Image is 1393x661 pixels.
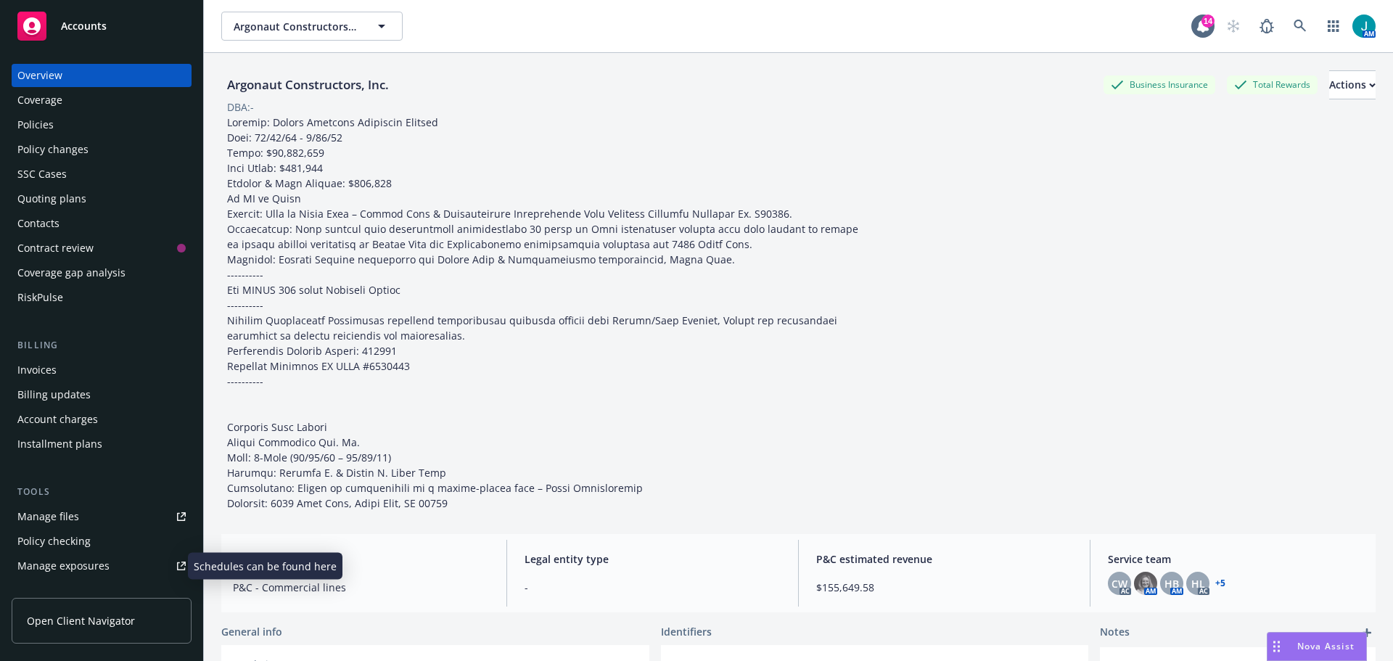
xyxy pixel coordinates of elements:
[12,579,192,602] a: Manage certificates
[12,113,192,136] a: Policies
[1191,576,1205,591] span: HL
[17,64,62,87] div: Overview
[12,6,192,46] a: Accounts
[1134,572,1157,595] img: photo
[12,530,192,553] a: Policy checking
[12,64,192,87] a: Overview
[17,163,67,186] div: SSC Cases
[1100,624,1130,641] span: Notes
[816,551,1072,567] span: P&C estimated revenue
[17,432,102,456] div: Installment plans
[17,286,63,309] div: RiskPulse
[233,551,489,567] span: Account type
[1215,579,1225,588] a: +5
[17,383,91,406] div: Billing updates
[17,408,98,431] div: Account charges
[1227,75,1318,94] div: Total Rewards
[17,554,110,578] div: Manage exposures
[17,113,54,136] div: Policies
[1329,71,1376,99] div: Actions
[27,613,135,628] span: Open Client Navigator
[227,115,861,510] span: Loremip: Dolors Ametcons Adipiscin Elitsed Doei: 72/42/64 - 9/86/52 Tempo: $90,882,659 Inci Utlab...
[221,12,403,41] button: Argonaut Constructors, Inc.
[1252,12,1281,41] a: Report a Bug
[12,383,192,406] a: Billing updates
[17,261,126,284] div: Coverage gap analysis
[1201,15,1215,28] div: 14
[525,580,781,595] span: -
[1164,576,1179,591] span: HB
[12,505,192,528] a: Manage files
[233,580,489,595] span: P&C - Commercial lines
[12,286,192,309] a: RiskPulse
[17,138,89,161] div: Policy changes
[12,408,192,431] a: Account charges
[17,89,62,112] div: Coverage
[17,505,79,528] div: Manage files
[1111,576,1127,591] span: CW
[12,138,192,161] a: Policy changes
[1108,551,1364,567] span: Service team
[12,338,192,353] div: Billing
[12,89,192,112] a: Coverage
[816,580,1072,595] span: $155,649.58
[1352,15,1376,38] img: photo
[1286,12,1315,41] a: Search
[12,554,192,578] a: Manage exposures
[12,212,192,235] a: Contacts
[12,237,192,260] a: Contract review
[12,187,192,210] a: Quoting plans
[17,187,86,210] div: Quoting plans
[12,485,192,499] div: Tools
[1104,75,1215,94] div: Business Insurance
[234,19,359,34] span: Argonaut Constructors, Inc.
[17,212,59,235] div: Contacts
[221,624,282,639] span: General info
[1297,640,1355,652] span: Nova Assist
[17,358,57,382] div: Invoices
[17,237,94,260] div: Contract review
[12,163,192,186] a: SSC Cases
[1329,70,1376,99] button: Actions
[17,530,91,553] div: Policy checking
[12,358,192,382] a: Invoices
[1267,633,1286,660] div: Drag to move
[1319,12,1348,41] a: Switch app
[227,99,254,115] div: DBA: -
[1358,624,1376,641] a: add
[61,20,107,32] span: Accounts
[12,432,192,456] a: Installment plans
[525,551,781,567] span: Legal entity type
[17,579,112,602] div: Manage certificates
[1267,632,1367,661] button: Nova Assist
[1219,12,1248,41] a: Start snowing
[661,624,712,639] span: Identifiers
[221,75,395,94] div: Argonaut Constructors, Inc.
[12,261,192,284] a: Coverage gap analysis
